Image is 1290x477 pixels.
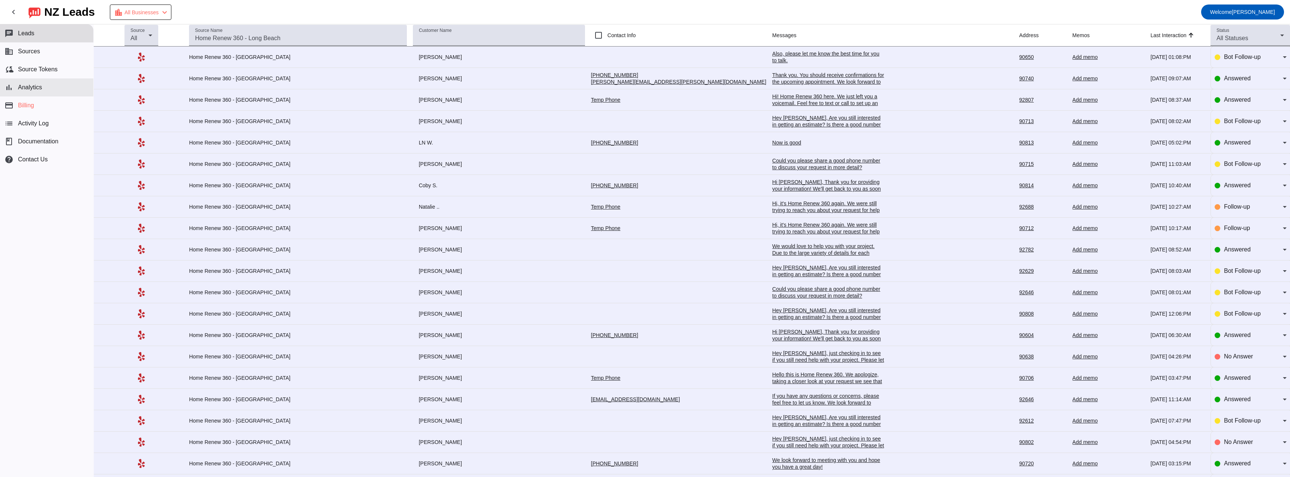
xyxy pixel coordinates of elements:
[1150,182,1204,189] div: [DATE] 10:40:AM
[1072,161,1144,167] div: Add memo
[1150,96,1204,103] div: [DATE] 08:37:AM
[1019,24,1072,47] th: Address
[1019,75,1066,82] div: 90740
[413,139,525,146] div: LN W.
[1019,396,1066,403] div: 92646
[1150,32,1186,39] div: Last Interaction
[1150,161,1204,167] div: [DATE] 11:03:AM
[18,30,34,37] span: Leads
[137,245,146,254] mat-icon: Yelp
[1150,310,1204,317] div: [DATE] 12:06:PM
[1210,9,1232,15] span: Welcome
[1224,225,1250,231] span: Follow-up
[1216,35,1248,41] span: All Statuses
[1019,161,1066,167] div: 90715
[189,75,301,82] div: Home Renew 360 - [GEOGRAPHIC_DATA]
[1072,460,1144,467] div: Add memo
[1072,246,1144,253] div: Add memo
[591,182,638,188] a: [PHONE_NUMBER]
[4,119,13,128] mat-icon: list
[4,47,13,56] mat-icon: business
[18,66,58,73] span: Source Tokens
[137,74,146,83] mat-icon: Yelp
[413,439,525,445] div: [PERSON_NAME]
[1072,139,1144,146] div: Add memo
[1224,353,1253,360] span: No Answer
[189,332,301,339] div: Home Renew 360 - [GEOGRAPHIC_DATA]
[1224,203,1250,210] span: Follow-up
[1224,460,1251,466] span: Answered
[137,53,146,62] mat-icon: Yelp
[413,161,525,167] div: [PERSON_NAME]
[4,65,13,74] mat-icon: cloud_sync
[1224,417,1261,424] span: Bot Follow-up
[772,157,885,171] div: Could you please share a good phone number to discuss your request in more detail?​
[772,414,885,434] div: Hey [PERSON_NAME], Are you still interested in getting an estimate? Is there a good number to rea...
[1224,439,1253,445] span: No Answer
[1224,75,1251,81] span: Answered
[1072,268,1144,274] div: Add memo
[137,438,146,447] mat-icon: Yelp
[591,396,680,402] a: [EMAIL_ADDRESS][DOMAIN_NAME]
[606,32,636,39] label: Contact Info
[1224,182,1251,188] span: Answered
[413,460,525,467] div: [PERSON_NAME]
[18,120,49,127] span: Activity Log
[189,460,301,467] div: Home Renew 360 - [GEOGRAPHIC_DATA]
[114,7,169,18] div: Payment Issue
[1019,353,1066,360] div: 90638
[413,417,525,424] div: [PERSON_NAME]
[413,353,525,360] div: [PERSON_NAME]
[137,181,146,190] mat-icon: Yelp
[772,286,885,299] div: Could you please share a good phone number to discuss your request in more detail?​
[413,203,525,210] div: Natalie ..
[1224,268,1261,274] span: Bot Follow-up
[772,328,885,355] div: Hi [PERSON_NAME], Thank you for providing your information! We'll get back to you as soon as poss...
[591,140,638,146] a: [PHONE_NUMBER]
[1072,182,1144,189] div: Add memo
[413,54,525,60] div: [PERSON_NAME]
[591,79,766,85] a: [PERSON_NAME][EMAIL_ADDRESS][PERSON_NAME][DOMAIN_NAME]
[1019,139,1066,146] div: 90813
[137,117,146,126] mat-icon: Yelp
[772,200,885,234] div: Hi, it's Home Renew 360 again. We were still trying to reach you about your request for help with...
[4,29,13,38] mat-icon: chat
[772,243,885,304] div: We would love to help you with your project. Due to the large variety of details for each project...
[1072,54,1144,60] div: Add memo
[1224,54,1261,60] span: Bot Follow-up
[189,54,301,60] div: Home Renew 360 - [GEOGRAPHIC_DATA]
[124,7,159,18] span: All Businesses
[189,225,301,232] div: Home Renew 360 - [GEOGRAPHIC_DATA]
[1072,75,1144,82] div: Add memo
[137,331,146,340] mat-icon: Yelp
[1216,28,1229,33] mat-label: Status
[772,72,885,92] div: Thank you. You should receive confirmations for the upcoming appointment. We look forward to meet...
[28,6,40,18] img: logo
[137,160,146,169] mat-icon: Yelp
[1150,268,1204,274] div: [DATE] 08:03:AM
[4,101,13,110] mat-icon: payment
[1019,375,1066,381] div: 90706
[1019,310,1066,317] div: 90808
[1072,225,1144,232] div: Add memo
[137,224,146,233] mat-icon: Yelp
[413,268,525,274] div: [PERSON_NAME]
[419,28,451,33] mat-label: Customer Name
[772,139,885,146] div: Now is good
[137,459,146,468] mat-icon: Yelp
[1072,118,1144,125] div: Add memo
[18,138,58,145] span: Documentation
[772,435,885,462] div: Hey [PERSON_NAME], just checking in to see if you still need help with your project. Please let m...
[772,50,885,64] div: Also, please let me know the best time for you to talk.​
[18,102,34,109] span: Billing
[4,83,13,92] mat-icon: bar_chart
[189,246,301,253] div: Home Renew 360 - [GEOGRAPHIC_DATA]
[195,34,400,43] input: Home Renew 360 - Long Beach
[189,310,301,317] div: Home Renew 360 - [GEOGRAPHIC_DATA]
[1150,353,1204,360] div: [DATE] 04:26:PM
[1019,96,1066,103] div: 92807
[591,375,621,381] a: Temp Phone
[413,289,525,296] div: [PERSON_NAME]
[1072,24,1150,47] th: Memos
[772,350,885,377] div: Hey [PERSON_NAME], just checking in to see if you still need help with your project. Please let m...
